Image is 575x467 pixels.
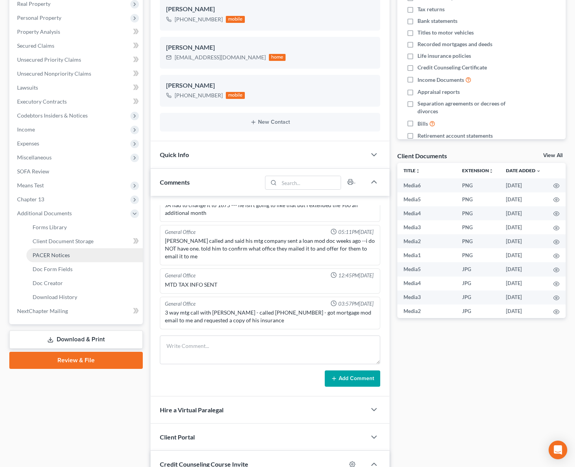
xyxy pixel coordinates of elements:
td: PNG [456,178,500,192]
td: Media1 [397,248,456,262]
td: [DATE] [500,178,547,192]
span: Property Analysis [17,28,60,35]
td: Media3 [397,220,456,234]
td: [DATE] [500,304,547,318]
td: Media2 [397,304,456,318]
span: Income Documents [417,76,464,84]
span: Means Test [17,182,44,189]
td: JPG [456,262,500,276]
td: [DATE] [500,262,547,276]
span: Bank statements [417,17,457,25]
div: home [269,54,286,61]
span: Tax returns [417,5,445,13]
span: SOFA Review [17,168,49,175]
a: Download & Print [9,330,143,349]
button: Add Comment [325,370,380,387]
span: Titles to motor vehicles [417,29,474,36]
td: Media2 [397,234,456,248]
td: [DATE] [500,206,547,220]
div: Open Intercom Messenger [549,441,567,459]
a: Download History [26,290,143,304]
td: [DATE] [500,220,547,234]
td: Media4 [397,277,456,291]
div: 3 way mtg call with [PERSON_NAME] - called [PHONE_NUMBER] - got mortgage mod email to me and requ... [165,309,375,324]
a: Date Added expand_more [506,168,541,173]
span: Separation agreements or decrees of divorces [417,100,517,115]
span: Quick Info [160,151,189,158]
td: Media6 [397,178,456,192]
td: [DATE] [500,248,547,262]
td: PNG [456,234,500,248]
span: Personal Property [17,14,61,21]
a: Review & File [9,352,143,369]
a: Lawsuits [11,81,143,95]
span: Unsecured Priority Claims [17,56,81,63]
div: JA had to change it to 1675 --- he isn't going to like that but i extended the 960 an additional ... [165,201,375,217]
span: Client Portal [160,433,195,441]
a: Executory Contracts [11,95,143,109]
td: Media3 [397,291,456,304]
span: Doc Form Fields [33,266,73,272]
a: Property Analysis [11,25,143,39]
a: Doc Creator [26,276,143,290]
td: Media5 [397,262,456,276]
td: [DATE] [500,277,547,291]
div: MTD TAX INFO SENT [165,281,375,289]
span: Download History [33,294,77,300]
div: mobile [226,92,245,99]
a: Client Document Storage [26,234,143,248]
span: Forms Library [33,224,67,230]
span: Hire a Virtual Paralegal [160,406,223,413]
td: PNG [456,248,500,262]
span: Doc Creator [33,280,63,286]
span: Recorded mortgages and deeds [417,40,492,48]
td: Media5 [397,192,456,206]
div: General Office [165,228,196,236]
span: Life insurance policies [417,52,471,60]
td: JPG [456,291,500,304]
span: Comments [160,178,190,186]
span: 12:45PM[DATE] [338,272,374,279]
i: unfold_more [489,169,494,173]
div: [PERSON_NAME] called and said his mtg company sent a loan mod doc weeks ago --i do NOT have one. ... [165,237,375,260]
a: Doc Form Fields [26,262,143,276]
div: [PHONE_NUMBER] [175,16,223,23]
a: Extensionunfold_more [462,168,494,173]
a: View All [543,153,563,158]
a: Titleunfold_more [404,168,420,173]
td: [DATE] [500,291,547,304]
td: [DATE] [500,234,547,248]
div: [PHONE_NUMBER] [175,92,223,99]
div: [PERSON_NAME] [166,43,374,52]
span: Executory Contracts [17,98,67,105]
span: 05:11PM[DATE] [338,228,374,236]
i: unfold_more [416,169,420,173]
span: PACER Notices [33,252,70,258]
div: [PERSON_NAME] [166,5,374,14]
span: NextChapter Mailing [17,308,68,314]
a: PACER Notices [26,248,143,262]
a: SOFA Review [11,164,143,178]
a: Unsecured Priority Claims [11,53,143,67]
div: [PERSON_NAME] [166,81,374,90]
span: Credit Counseling Certificate [417,64,487,71]
span: Codebtors Insiders & Notices [17,112,88,119]
a: Secured Claims [11,39,143,53]
button: New Contact [166,119,374,125]
span: Real Property [17,0,50,7]
td: Media4 [397,206,456,220]
i: expand_more [536,169,541,173]
a: NextChapter Mailing [11,304,143,318]
input: Search... [279,176,341,189]
span: 03:57PM[DATE] [338,300,374,308]
span: Income [17,126,35,133]
span: Chapter 13 [17,196,44,202]
span: Expenses [17,140,39,147]
a: Forms Library [26,220,143,234]
td: PNG [456,206,500,220]
span: Unsecured Nonpriority Claims [17,70,91,77]
td: JPG [456,277,500,291]
div: Client Documents [397,152,447,160]
td: PNG [456,220,500,234]
span: Client Document Storage [33,238,94,244]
